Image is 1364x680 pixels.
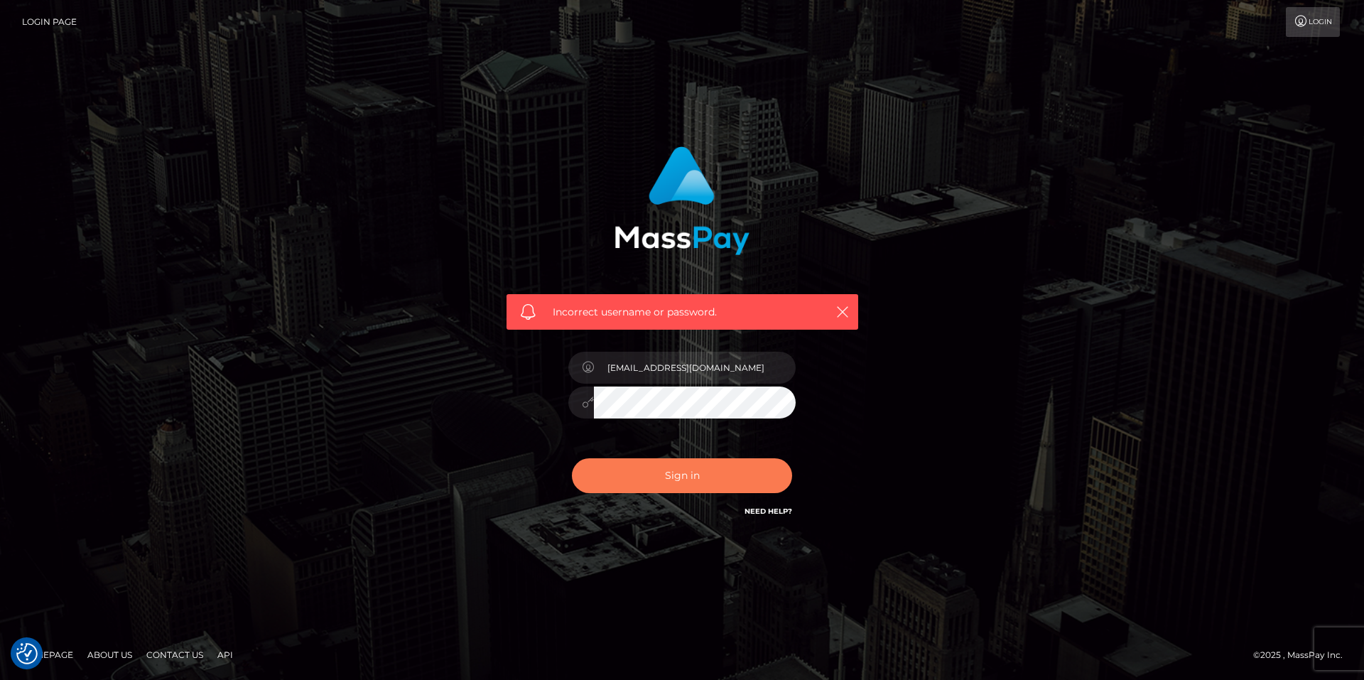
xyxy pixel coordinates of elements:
[1286,7,1340,37] a: Login
[16,644,79,666] a: Homepage
[82,644,138,666] a: About Us
[745,507,792,516] a: Need Help?
[212,644,239,666] a: API
[615,146,749,255] img: MassPay Login
[594,352,796,384] input: Username...
[553,305,812,320] span: Incorrect username or password.
[141,644,209,666] a: Contact Us
[1253,647,1353,663] div: © 2025 , MassPay Inc.
[22,7,77,37] a: Login Page
[572,458,792,493] button: Sign in
[16,643,38,664] button: Consent Preferences
[16,643,38,664] img: Revisit consent button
